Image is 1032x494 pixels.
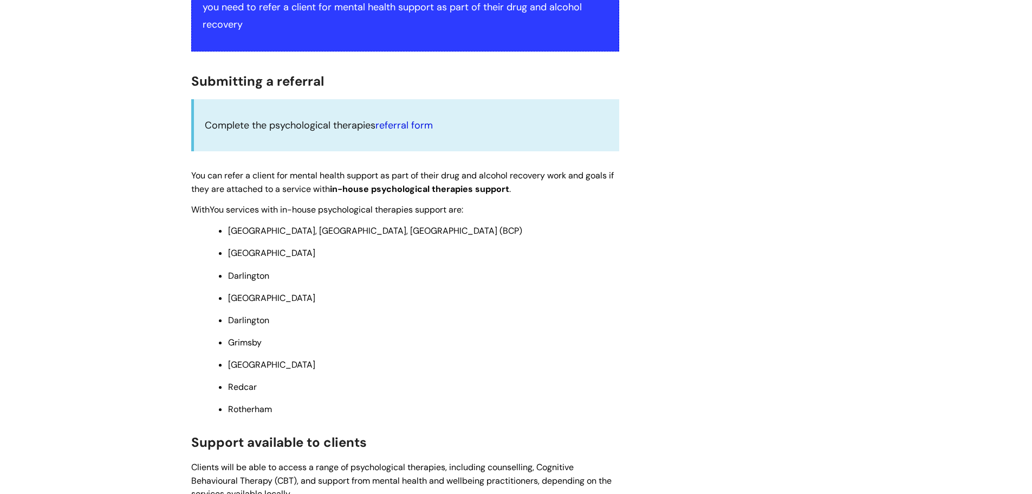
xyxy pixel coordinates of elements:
span: Darlington [228,270,269,281]
a: referral form [375,119,433,132]
span: [GEOGRAPHIC_DATA] [228,359,315,370]
span: in-house psychological therapies support [330,183,509,195]
span: Grimsby [228,337,262,348]
span: You can refer a client for mental health support as part of their drug and alcohol recovery work ... [191,170,614,195]
span: [GEOGRAPHIC_DATA] [228,247,315,259]
span: Darlington [228,315,269,326]
span: [GEOGRAPHIC_DATA] [228,292,315,304]
span: Redcar [228,381,257,393]
span: Submitting a referral [191,73,324,89]
span: WithYou services with in-house psychological therapies support are: [191,204,463,215]
span: Rotherham [228,403,272,415]
p: Complete the psychological therapies [205,117,608,134]
span: Support available to clients [191,434,367,451]
span: [GEOGRAPHIC_DATA], [GEOGRAPHIC_DATA], [GEOGRAPHIC_DATA] (BCP) [228,225,522,236]
span: . [509,183,511,195]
